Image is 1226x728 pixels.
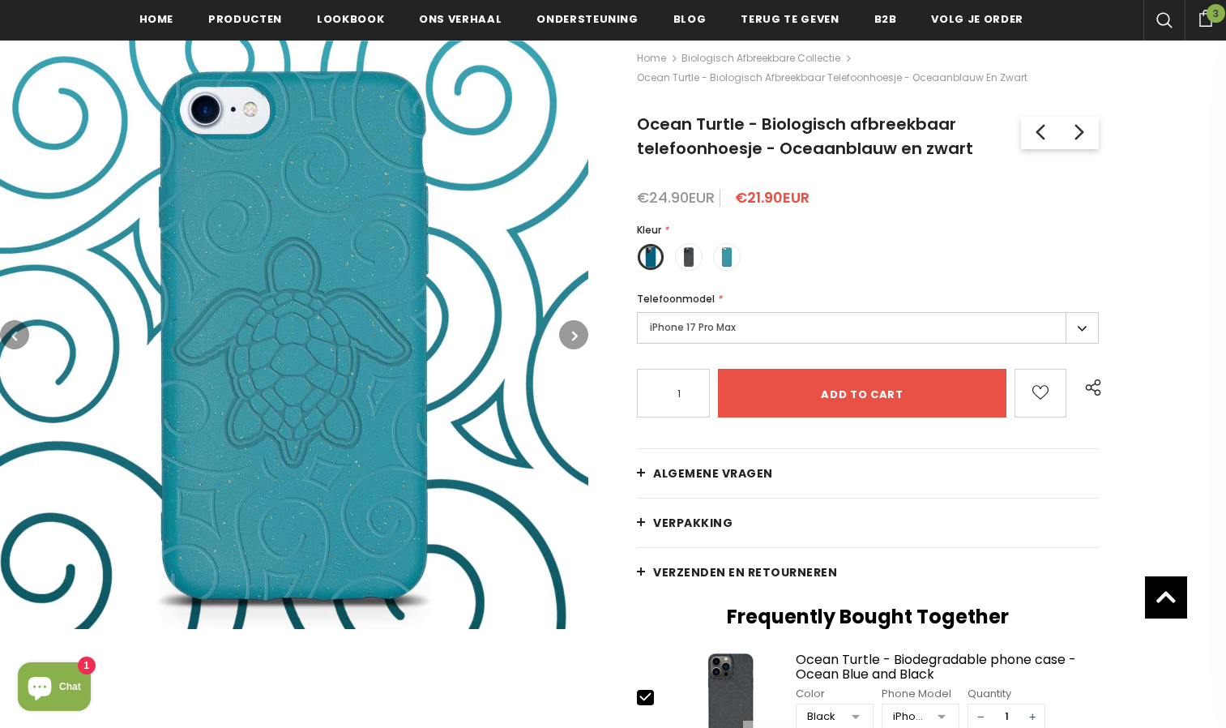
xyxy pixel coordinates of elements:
div: iPhone 13 Pro Max [893,709,926,725]
input: Add to cart [718,369,1006,418]
div: Phone Model [882,686,959,702]
span: VERPAKKING [653,515,733,531]
h2: Frequently Bought Together [637,605,1099,629]
span: Terug te geven [741,11,839,27]
a: Algemene vragen [637,449,1099,498]
span: Telefoonmodel [637,292,715,306]
span: Lookbook [317,11,384,27]
div: Quantity [968,686,1045,702]
div: Black [807,709,840,725]
span: Home [139,11,174,27]
span: Kleur [637,223,661,237]
span: Ons verhaal [419,11,502,27]
span: ondersteuning [536,11,638,27]
label: iPhone 17 Pro Max [637,312,1099,344]
span: Ocean Turtle - Biologisch afbreekbaar telefoonhoesje - Oceaanblauw en zwart [637,68,1027,88]
span: Producten [208,11,282,27]
div: Color [796,686,874,702]
span: Volg je order [931,11,1023,27]
inbox-online-store-chat: Shopify online store chat [13,662,96,715]
a: Home [637,49,666,68]
span: Blog [673,11,707,27]
span: B2B [874,11,897,27]
span: 3 [1207,4,1225,23]
span: Algemene vragen [653,465,773,482]
a: VERPAKKING [637,499,1099,547]
a: 3 [1185,7,1226,27]
a: Biologisch afbreekbare collectie [681,51,840,65]
span: €24.90EUR [637,187,715,208]
a: Ocean Turtle - Biodegradable phone case - Ocean Blue and Black [796,653,1099,681]
span: Ocean Turtle - Biologisch afbreekbaar telefoonhoesje - Oceaanblauw en zwart [637,113,973,160]
span: Verzenden en retourneren [653,564,837,580]
span: €21.90EUR [735,187,810,208]
a: Verzenden en retourneren [637,548,1099,597]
